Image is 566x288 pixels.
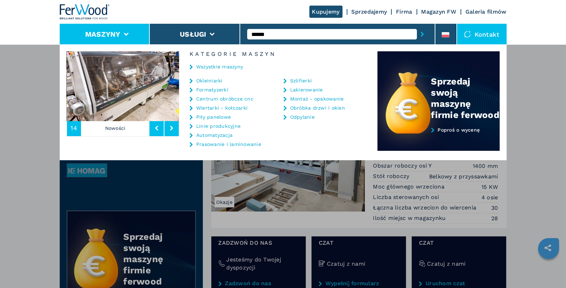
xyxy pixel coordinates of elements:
a: Wiertarki - kołczarki [196,105,248,110]
a: Wszystkie maszyny [196,64,243,69]
button: submit-button [417,26,428,42]
span: 14 [71,125,78,131]
a: Sprzedajemy [352,8,387,15]
a: Firma [396,8,412,15]
button: Maszyny [85,30,120,38]
div: Kontakt [457,24,507,45]
a: Montaż - opakowanie [290,96,344,101]
h6: Kategorie maszyn [179,51,377,57]
a: Odpylanie [290,115,315,119]
p: Nowości [81,120,149,136]
a: Okleiniarki [196,78,223,83]
div: Sprzedaj swoją maszynę firmie ferwood [431,76,500,120]
a: Piły panelowe [196,115,231,119]
img: Ferwood [60,4,110,20]
a: Centrum obróbcze cnc [196,96,253,101]
a: Linie produkcyjne [196,124,241,128]
a: Szlifierki [290,78,312,83]
img: Kontakt [464,31,471,38]
a: Poproś o wycenę [377,127,500,151]
a: Obróbka drzwi i okien [290,105,345,110]
a: Formatyzerki [196,87,228,92]
a: Automatyzacja [196,133,233,138]
a: Lakierowanie [290,87,323,92]
a: Galeria filmów [465,8,507,15]
a: Prasowanie i laminowanie [196,142,261,147]
img: image [179,51,292,121]
img: image [67,51,179,121]
a: Magazyn FW [421,8,457,15]
button: Usługi [180,30,206,38]
a: Kupujemy [309,6,343,18]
